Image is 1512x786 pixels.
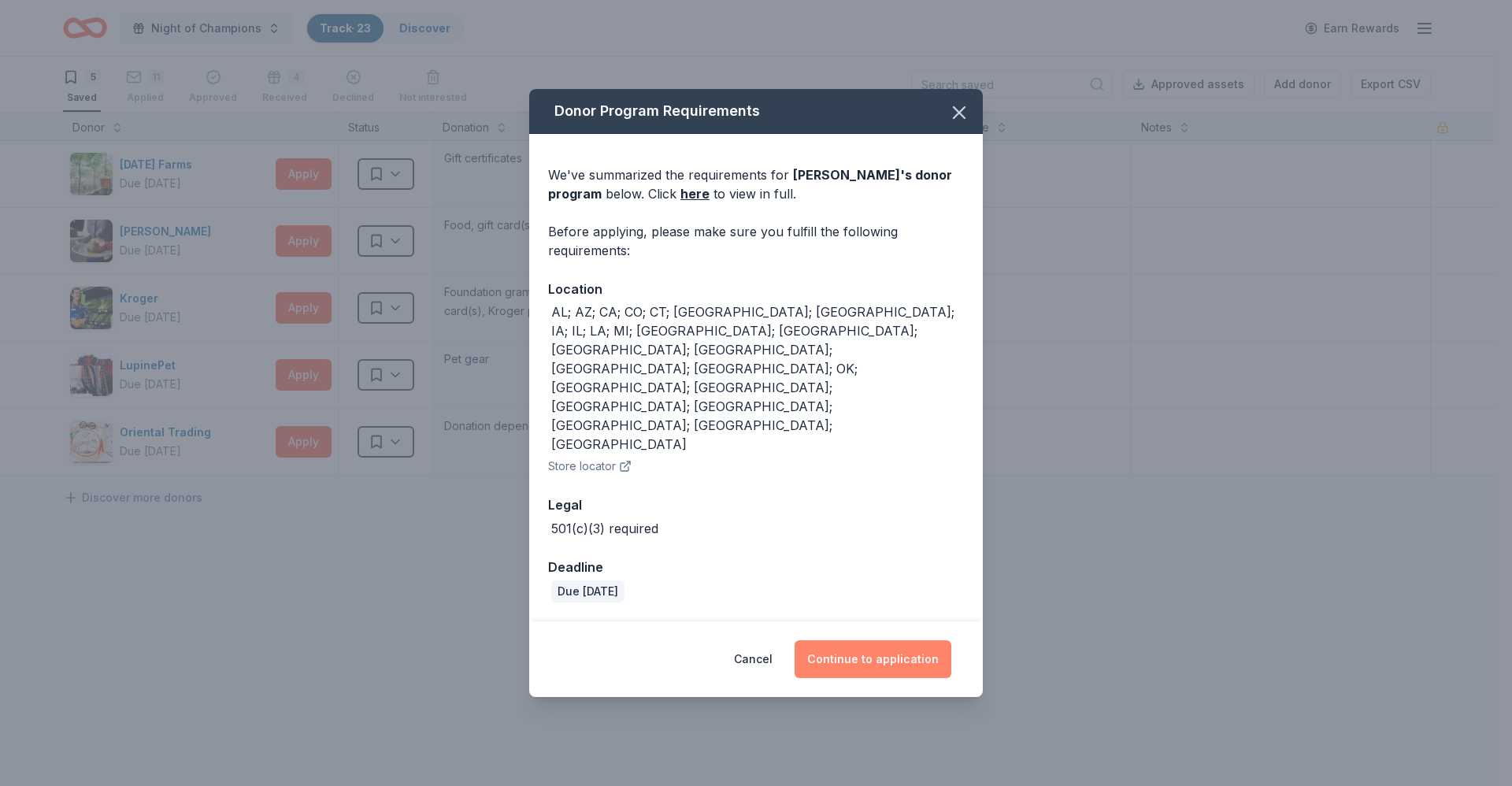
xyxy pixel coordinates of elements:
div: We've summarized the requirements for below. Click to view in full. [548,165,964,203]
div: AL; AZ; CA; CO; CT; [GEOGRAPHIC_DATA]; [GEOGRAPHIC_DATA]; IA; IL; LA; MI; [GEOGRAPHIC_DATA]; [GEO... [551,302,964,454]
div: Donor Program Requirements [529,89,983,134]
div: Before applying, please make sure you fulfill the following requirements: [548,222,964,260]
button: Cancel [734,640,773,678]
div: 501(c)(3) required [551,519,658,538]
div: Location [548,279,964,299]
div: Deadline [548,557,964,577]
div: Legal [548,495,964,515]
div: Due [DATE] [551,580,624,602]
button: Continue to application [795,640,951,678]
button: Store locator [548,457,632,476]
a: here [680,184,710,203]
